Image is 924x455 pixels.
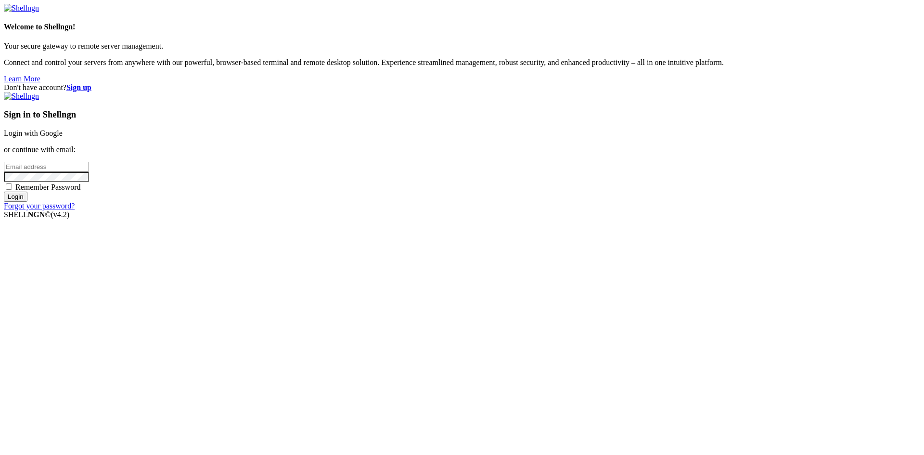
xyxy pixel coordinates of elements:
input: Login [4,192,27,202]
a: Sign up [66,83,91,91]
a: Login with Google [4,129,63,137]
div: Don't have account? [4,83,920,92]
a: Learn More [4,75,40,83]
img: Shellngn [4,4,39,13]
input: Email address [4,162,89,172]
input: Remember Password [6,183,12,190]
span: 4.2.0 [51,210,70,219]
h4: Welcome to Shellngn! [4,23,920,31]
p: Your secure gateway to remote server management. [4,42,920,51]
a: Forgot your password? [4,202,75,210]
img: Shellngn [4,92,39,101]
h3: Sign in to Shellngn [4,109,920,120]
span: SHELL © [4,210,69,219]
p: Connect and control your servers from anywhere with our powerful, browser-based terminal and remo... [4,58,920,67]
b: NGN [28,210,45,219]
span: Remember Password [15,183,81,191]
p: or continue with email: [4,145,920,154]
